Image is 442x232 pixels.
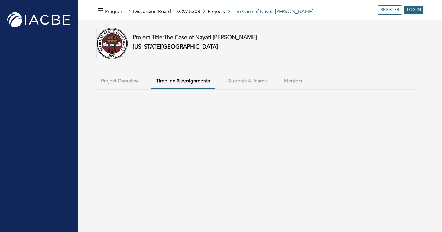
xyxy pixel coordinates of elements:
[96,74,144,88] button: Project Overview
[133,43,218,51] a: [US_STATE][GEOGRAPHIC_DATA]
[105,8,126,15] a: Programs
[164,34,257,41] span: The Case of Nayati [PERSON_NAME]
[208,8,225,15] a: Projects
[378,5,402,15] a: REGISTER
[151,74,215,89] button: Timeline & Assignments
[279,74,307,88] button: Mentors
[133,8,200,15] a: Discussion Board 1 SOW 5308
[133,34,257,41] h4: Project Title:
[404,6,423,14] a: LOG IN
[232,8,313,15] span: The Case of Nayati [PERSON_NAME]
[6,11,71,29] img: IACBE_logo.png
[222,74,272,88] button: Students & Teams
[96,28,128,59] img: FSU-Seal.png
